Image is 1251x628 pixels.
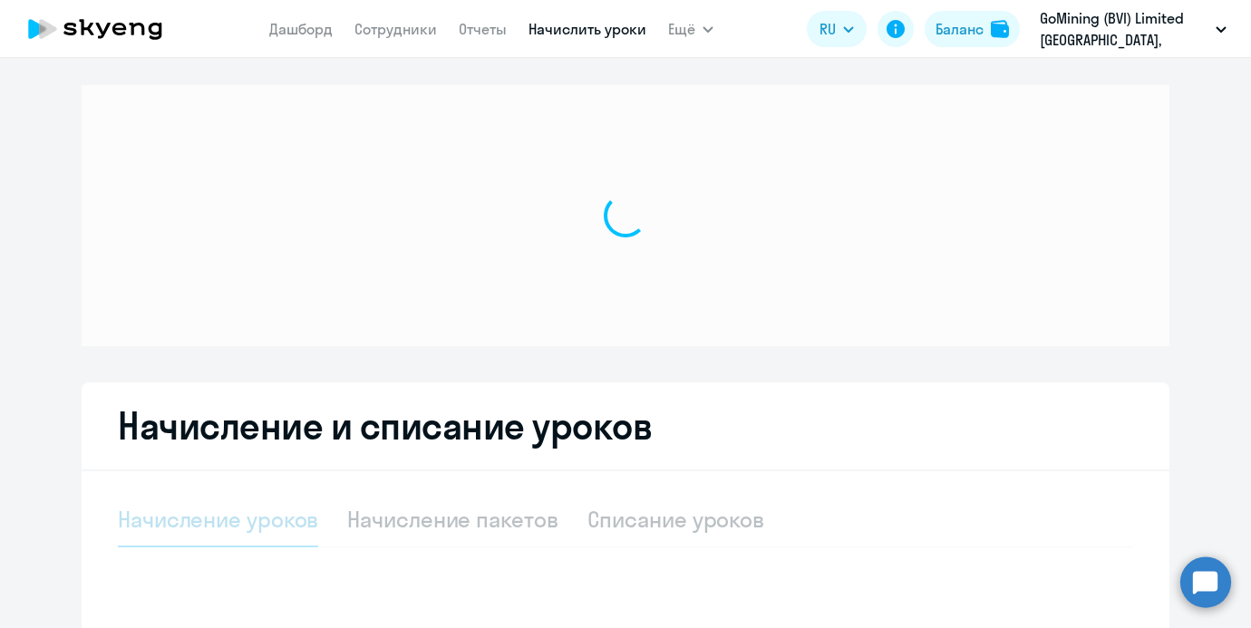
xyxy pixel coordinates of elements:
a: Отчеты [459,20,507,38]
h2: Начисление и списание уроков [118,404,1133,448]
button: Ещё [668,11,713,47]
div: Баланс [936,18,984,40]
a: Сотрудники [354,20,437,38]
button: RU [807,11,867,47]
a: Начислить уроки [529,20,646,38]
p: GoMining (BVI) Limited [GEOGRAPHIC_DATA], #182735 [1040,7,1208,51]
span: RU [819,18,836,40]
a: Дашборд [269,20,333,38]
span: Ещё [668,18,695,40]
button: GoMining (BVI) Limited [GEOGRAPHIC_DATA], #182735 [1031,7,1236,51]
img: balance [991,20,1009,38]
button: Балансbalance [925,11,1020,47]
